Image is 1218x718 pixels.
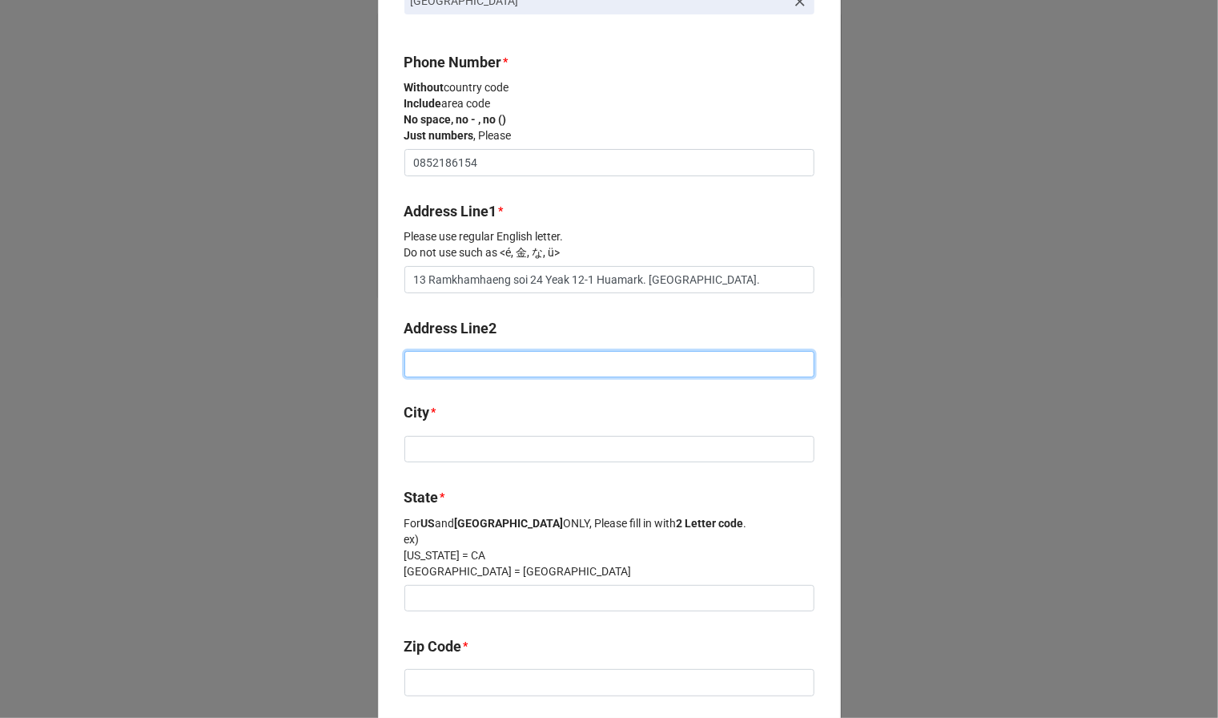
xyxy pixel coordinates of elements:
[404,515,814,579] p: For and ONLY, Please fill in with . ex) [US_STATE] = CA [GEOGRAPHIC_DATA] = [GEOGRAPHIC_DATA]
[404,129,474,142] strong: Just numbers
[404,97,442,110] strong: Include
[404,51,502,74] label: Phone Number
[404,200,497,223] label: Address Line1
[404,228,814,260] p: Please use regular English letter. Do not use such as <é, 金, な, ü>
[677,517,744,530] strong: 2 Letter code
[404,81,444,94] strong: Without
[404,401,430,424] label: City
[455,517,564,530] strong: [GEOGRAPHIC_DATA]
[404,635,462,658] label: Zip Code
[404,486,439,509] label: State
[404,79,814,143] p: country code area code , Please
[421,517,436,530] strong: US
[404,317,497,340] label: Address Line2
[404,113,507,126] strong: No space, no - , no ()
